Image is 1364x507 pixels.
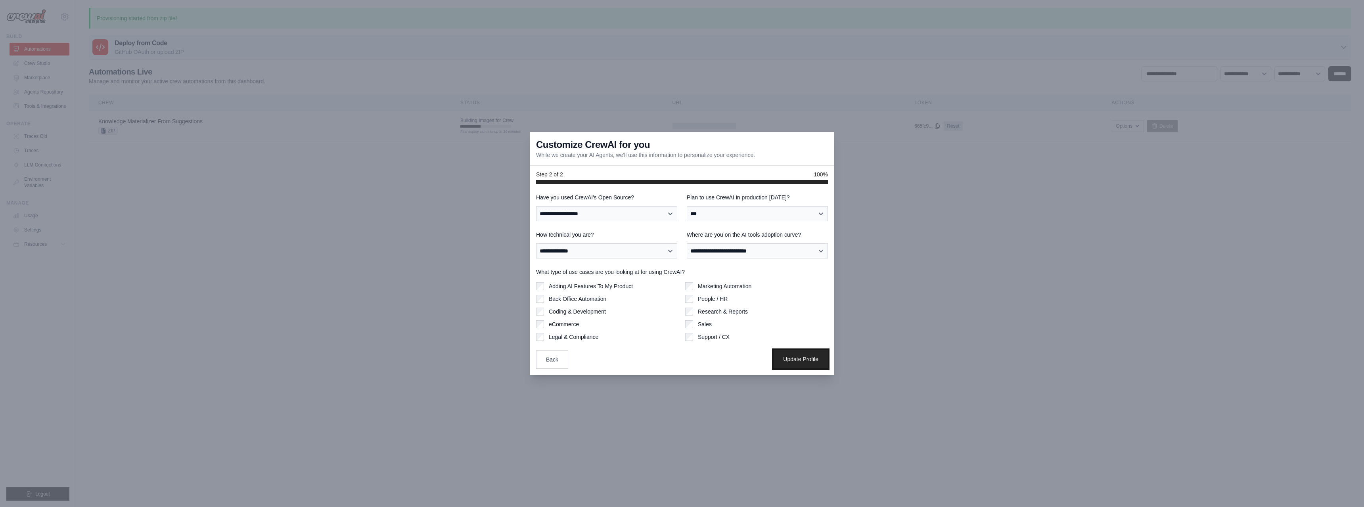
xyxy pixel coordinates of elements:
[536,231,677,239] label: How technical you are?
[536,170,563,178] span: Step 2 of 2
[549,333,598,341] label: Legal & Compliance
[549,308,606,316] label: Coding & Development
[774,350,828,368] button: Update Profile
[698,308,748,316] label: Research & Reports
[687,193,828,201] label: Plan to use CrewAI in production [DATE]?
[814,170,828,178] span: 100%
[687,231,828,239] label: Where are you on the AI tools adoption curve?
[549,295,606,303] label: Back Office Automation
[536,193,677,201] label: Have you used CrewAI's Open Source?
[698,320,712,328] label: Sales
[698,282,751,290] label: Marketing Automation
[549,282,633,290] label: Adding AI Features To My Product
[698,295,728,303] label: People / HR
[536,151,755,159] p: While we create your AI Agents, we'll use this information to personalize your experience.
[698,333,730,341] label: Support / CX
[536,268,828,276] label: What type of use cases are you looking at for using CrewAI?
[549,320,579,328] label: eCommerce
[536,138,650,151] h3: Customize CrewAI for you
[536,350,568,369] button: Back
